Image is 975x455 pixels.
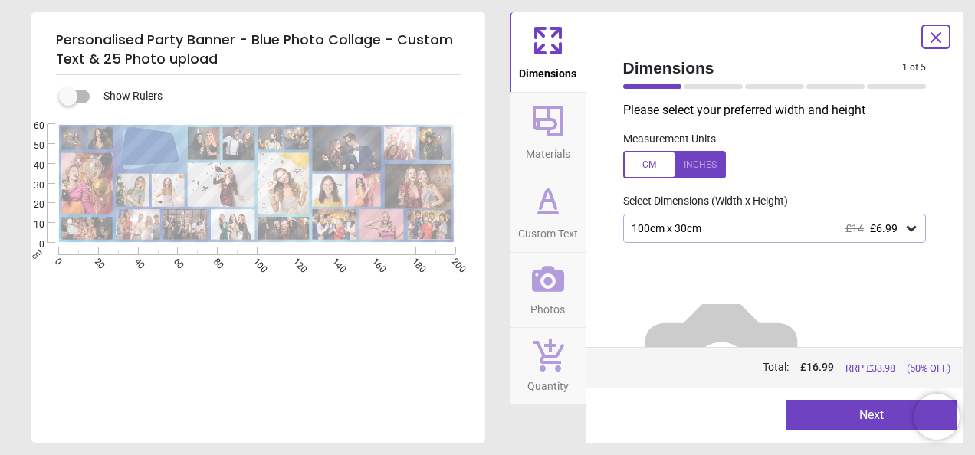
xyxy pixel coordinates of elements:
span: 16.99 [806,361,834,373]
iframe: Brevo live chat [914,394,960,440]
span: 10 [15,218,44,231]
div: 100cm x 30cm [630,222,904,235]
span: (50% OFF) [907,362,950,375]
p: Please select your preferred width and height [623,102,939,119]
span: £6.99 [870,222,898,234]
span: £ [800,360,834,375]
span: 20 [15,198,44,211]
span: 60 [15,119,44,133]
h5: Personalised Party Banner - Blue Photo Collage - Custom Text & 25 Photo upload [56,25,461,75]
span: RRP [845,362,895,375]
button: Quantity [510,328,586,404]
span: Materials [526,139,570,162]
span: Custom Text [518,219,578,242]
span: 30 [15,179,44,192]
span: 1 of 5 [902,61,926,74]
label: Measurement Units [623,132,716,147]
button: Next [786,400,957,430]
button: Custom Text [510,172,586,252]
span: Dimensions [519,59,576,82]
span: 0 [15,238,44,251]
label: Select Dimensions (Width x Height) [611,194,788,209]
button: Dimensions [510,12,586,92]
div: Total: [622,360,951,375]
span: 50 [15,139,44,152]
button: Photos [510,253,586,328]
div: Show Rulers [68,87,485,106]
span: £14 [845,222,864,234]
span: Quantity [527,372,569,394]
button: Materials [510,93,586,172]
span: Dimensions [623,57,903,79]
span: Photos [530,295,565,318]
span: £ 33.98 [866,362,895,374]
span: 40 [15,159,44,172]
span: cm [30,247,44,261]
